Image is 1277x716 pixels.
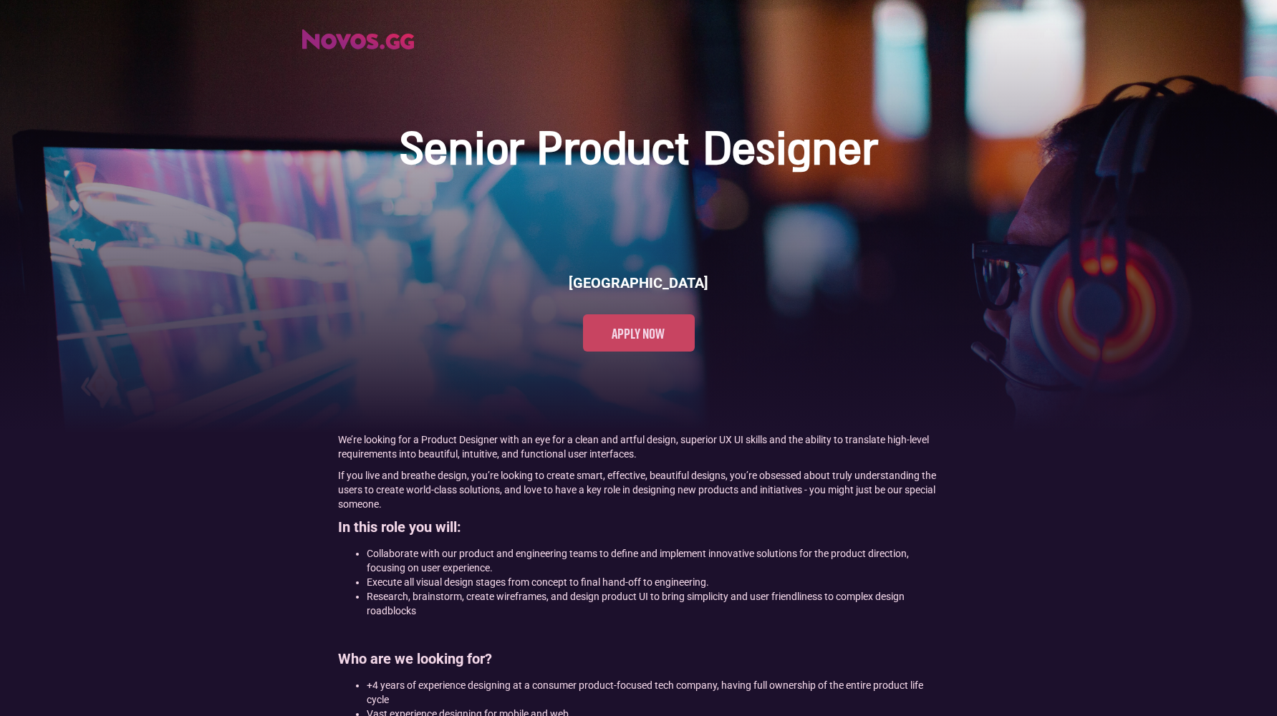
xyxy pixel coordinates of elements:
strong: In this role you will: [338,518,461,536]
h6: [GEOGRAPHIC_DATA] [569,273,708,293]
p: If you live and breathe design, you’re looking to create smart, effective, beautiful designs, you... [338,468,940,511]
h1: Senior Product Designer [400,123,877,180]
strong: Who are we looking for? [338,650,492,667]
li: Research, brainstorm, create wireframes, and design product UI to bring simplicity and user frien... [367,589,940,618]
a: Apply now [583,314,695,352]
li: Collaborate with our product and engineering teams to define and implement innovative solutions f... [367,546,940,575]
li: Execute all visual design stages from concept to final hand-off to engineering. [367,575,940,589]
li: +4 years of experience designing at a consumer product-focused tech company, having full ownershi... [367,678,940,707]
p: We’re looking for a Product Designer with an eye for a clean and artful design, superior UX UI sk... [338,432,940,461]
